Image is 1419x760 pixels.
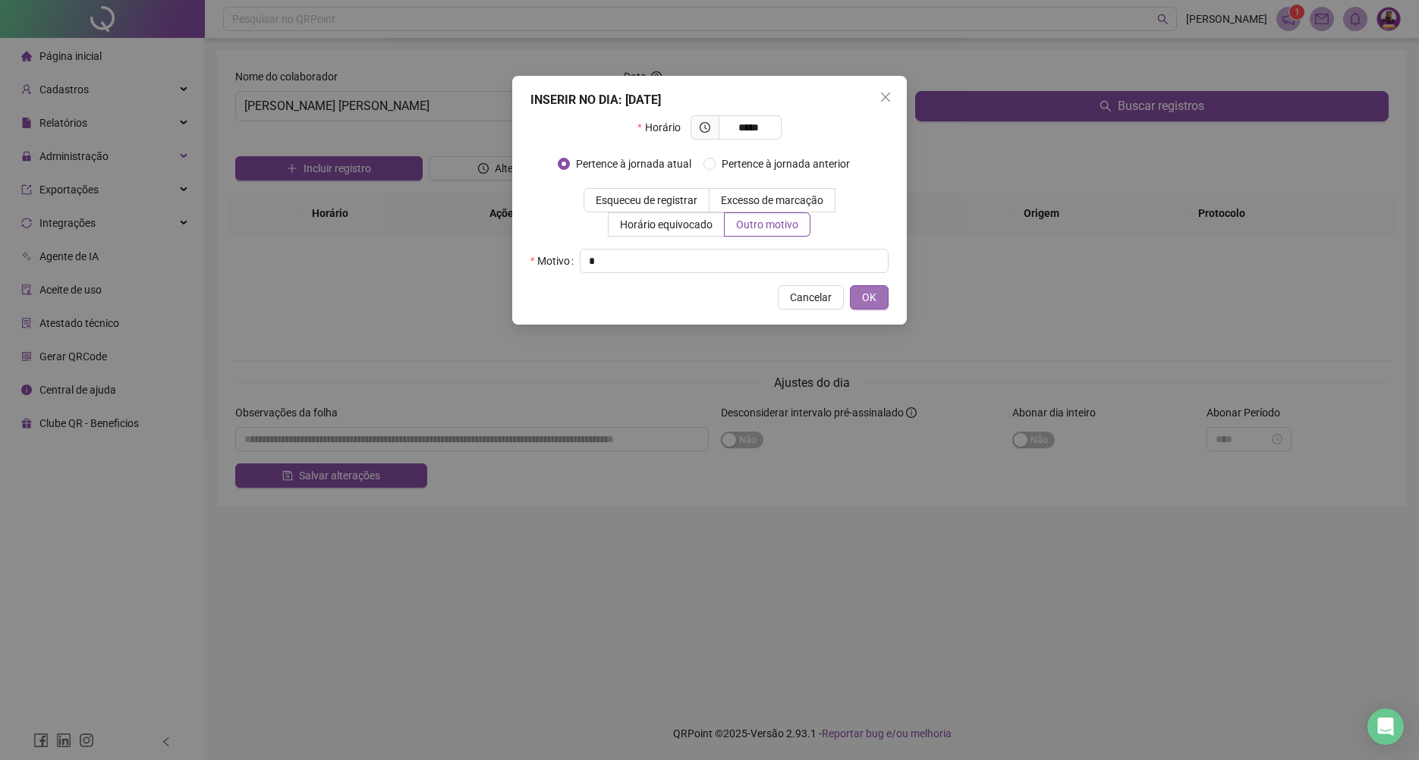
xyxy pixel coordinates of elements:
span: Cancelar [790,289,832,306]
span: Pertence à jornada atual [570,155,697,172]
span: Outro motivo [736,218,798,231]
span: close [879,91,892,103]
span: Esqueceu de registrar [596,194,697,206]
label: Motivo [530,249,580,273]
span: Horário equivocado [620,218,713,231]
label: Horário [637,115,690,140]
div: Open Intercom Messenger [1367,708,1404,745]
span: clock-circle [700,122,710,133]
button: Close [873,85,898,109]
div: INSERIR NO DIA : [DATE] [530,91,889,109]
span: Excesso de marcação [721,194,823,206]
span: OK [862,289,876,306]
button: Cancelar [778,285,844,309]
span: Pertence à jornada anterior [716,155,856,172]
button: OK [850,285,889,309]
